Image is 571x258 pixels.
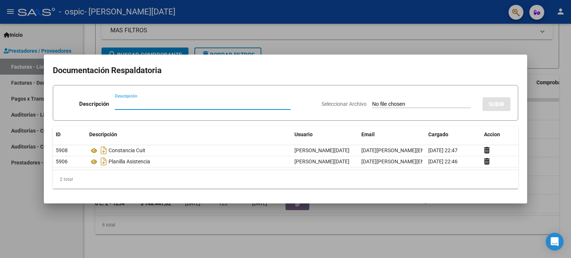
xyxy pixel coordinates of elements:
datatable-header-cell: Cargado [425,127,481,143]
span: [DATE] 22:46 [428,159,458,164]
i: Descargar documento [99,156,109,167]
div: 2 total [53,170,518,189]
span: [DATE][PERSON_NAME][EMAIL_ADDRESS][DOMAIN_NAME] [361,147,499,153]
span: [DATE][PERSON_NAME][EMAIL_ADDRESS][DOMAIN_NAME] [361,159,499,164]
span: 5906 [56,159,68,164]
span: ID [56,131,61,137]
datatable-header-cell: Descripción [86,127,291,143]
span: SUBIR [488,101,504,108]
span: Usuario [294,131,313,137]
p: Descripción [79,100,109,108]
span: [PERSON_NAME][DATE] [294,159,349,164]
button: SUBIR [483,97,510,111]
datatable-header-cell: Accion [481,127,518,143]
span: 5908 [56,147,68,153]
div: Constancia Cuit [89,144,288,156]
datatable-header-cell: Email [358,127,425,143]
span: Seleccionar Archivo [322,101,367,107]
datatable-header-cell: Usuario [291,127,358,143]
datatable-header-cell: ID [53,127,86,143]
span: Descripción [89,131,117,137]
span: [PERSON_NAME][DATE] [294,147,349,153]
div: Planilla Asistencia [89,156,288,167]
span: [DATE] 22:47 [428,147,458,153]
i: Descargar documento [99,144,109,156]
span: Cargado [428,131,448,137]
span: Email [361,131,375,137]
div: Open Intercom Messenger [546,233,564,251]
h2: Documentación Respaldatoria [53,63,518,78]
span: Accion [484,131,500,137]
